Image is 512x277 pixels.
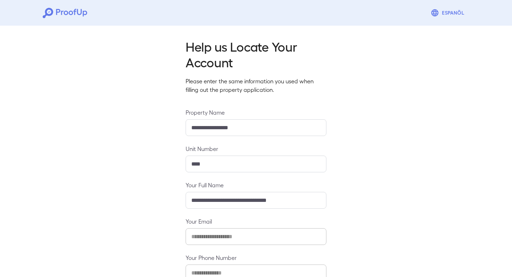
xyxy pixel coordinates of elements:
label: Your Phone Number [186,254,326,262]
label: Your Email [186,217,326,225]
p: Please enter the same information you used when filling out the property application. [186,77,326,94]
label: Property Name [186,108,326,116]
label: Your Full Name [186,181,326,189]
h2: Help us Locate Your Account [186,38,326,70]
label: Unit Number [186,145,326,153]
button: Espanõl [428,6,469,20]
